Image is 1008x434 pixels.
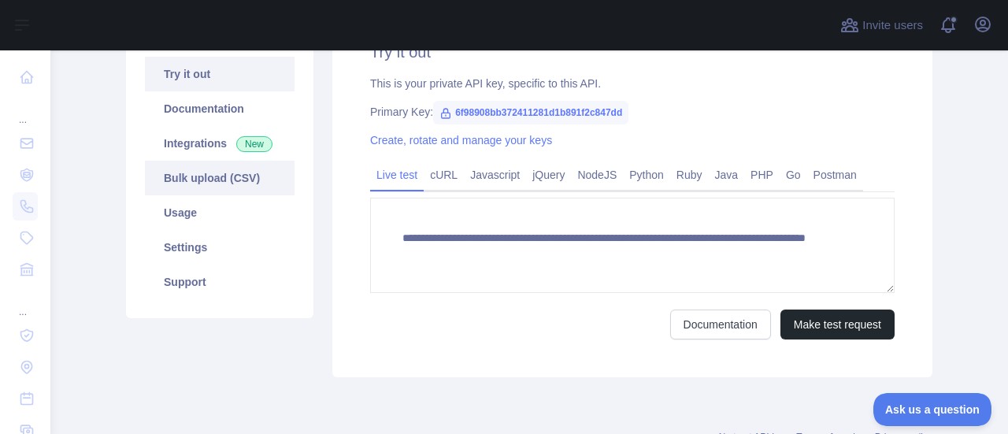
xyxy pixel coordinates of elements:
a: Support [145,265,295,299]
a: jQuery [526,162,571,187]
a: Documentation [145,91,295,126]
a: Java [709,162,745,187]
a: Integrations New [145,126,295,161]
a: Usage [145,195,295,230]
a: Javascript [464,162,526,187]
a: cURL [424,162,464,187]
h2: Try it out [370,41,895,63]
div: ... [13,287,38,318]
a: Python [623,162,670,187]
a: Go [780,162,807,187]
a: Live test [370,162,424,187]
a: Settings [145,230,295,265]
a: Documentation [670,310,771,339]
span: Invite users [862,17,923,35]
span: 6f98908bb372411281d1b891f2c847dd [433,101,628,124]
a: Ruby [670,162,709,187]
a: NodeJS [571,162,623,187]
div: Primary Key: [370,104,895,120]
span: New [236,136,272,152]
button: Invite users [837,13,926,38]
iframe: Toggle Customer Support [873,393,992,426]
a: PHP [744,162,780,187]
a: Bulk upload (CSV) [145,161,295,195]
div: ... [13,95,38,126]
button: Make test request [780,310,895,339]
a: Create, rotate and manage your keys [370,134,552,147]
div: This is your private API key, specific to this API. [370,76,895,91]
a: Postman [807,162,863,187]
a: Try it out [145,57,295,91]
